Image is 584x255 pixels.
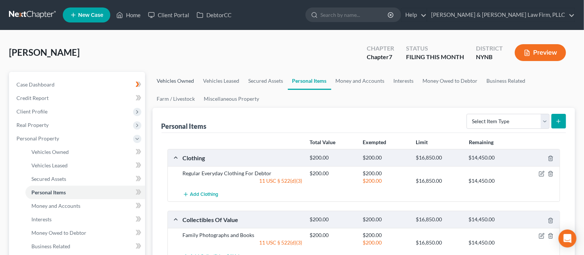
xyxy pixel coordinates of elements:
[412,177,465,185] div: $16,850.00
[25,159,145,172] a: Vehicles Leased
[559,230,577,248] div: Open Intercom Messenger
[179,231,306,239] div: Family Photographs and Books
[244,72,288,90] a: Secured Assets
[363,139,386,145] strong: Exempted
[200,90,264,108] a: Miscellaneous Property
[359,177,412,185] div: $200.00
[389,72,418,90] a: Interests
[306,216,359,223] div: $200.00
[427,8,575,22] a: [PERSON_NAME] & [PERSON_NAME] Law Firm, PLLC
[476,44,503,53] div: District
[193,8,235,22] a: DebtorCC
[359,154,412,161] div: $200.00
[310,139,335,145] strong: Total Value
[367,53,394,61] div: Chapter
[25,213,145,226] a: Interests
[402,8,427,22] a: Help
[482,72,530,90] a: Business Related
[416,139,428,145] strong: Limit
[359,216,412,223] div: $200.00
[389,53,392,60] span: 7
[16,108,47,115] span: Client Profile
[25,172,145,186] a: Secured Assets
[16,122,49,128] span: Real Property
[306,231,359,239] div: $200.00
[25,226,145,240] a: Money Owed to Debtor
[288,72,331,90] a: Personal Items
[367,44,394,53] div: Chapter
[31,149,69,155] span: Vehicles Owned
[144,8,193,22] a: Client Portal
[31,162,68,169] span: Vehicles Leased
[10,78,145,91] a: Case Dashboard
[412,154,465,161] div: $16,850.00
[31,189,66,195] span: Personal Items
[359,231,412,239] div: $200.00
[406,53,464,61] div: FILING THIS MONTH
[153,72,199,90] a: Vehicles Owned
[199,72,244,90] a: Vehicles Leased
[25,145,145,159] a: Vehicles Owned
[162,122,207,131] div: Personal Items
[31,176,66,182] span: Secured Assets
[10,91,145,105] a: Credit Report
[465,239,518,246] div: $14,450.00
[31,203,80,209] span: Money and Accounts
[31,230,86,236] span: Money Owed to Debtor
[406,44,464,53] div: Status
[25,240,145,253] a: Business Related
[306,154,359,161] div: $200.00
[16,81,55,88] span: Case Dashboard
[465,216,518,223] div: $14,450.00
[476,53,503,61] div: NYNB
[412,216,465,223] div: $16,850.00
[469,139,494,145] strong: Remaining
[179,154,306,162] div: Clothing
[183,188,219,201] button: Add Clothing
[465,177,518,185] div: $14,450.00
[515,44,566,61] button: Preview
[179,239,306,246] div: 11 USC § 522(d)(3)
[31,243,70,249] span: Business Related
[179,170,306,177] div: Regular Everyday Clothing For Debtor
[9,47,80,58] span: [PERSON_NAME]
[78,12,103,18] span: New Case
[179,177,306,185] div: 11 USC § 522(d)(3)
[25,186,145,199] a: Personal Items
[31,216,52,222] span: Interests
[359,239,412,246] div: $200.00
[179,216,306,224] div: Collectibles Of Value
[331,72,389,90] a: Money and Accounts
[412,239,465,246] div: $16,850.00
[320,8,389,22] input: Search by name...
[113,8,144,22] a: Home
[465,154,518,161] div: $14,450.00
[153,90,200,108] a: Farm / Livestock
[25,199,145,213] a: Money and Accounts
[16,135,59,142] span: Personal Property
[306,170,359,177] div: $200.00
[190,192,219,198] span: Add Clothing
[359,170,412,177] div: $200.00
[418,72,482,90] a: Money Owed to Debtor
[16,95,49,101] span: Credit Report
